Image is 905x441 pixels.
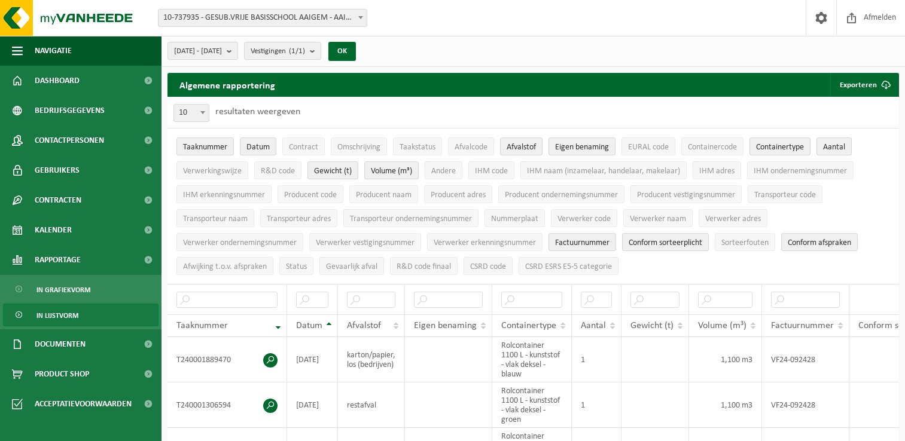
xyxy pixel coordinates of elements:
[688,143,737,152] span: Containercode
[491,215,538,223] span: Nummerplaat
[35,185,81,215] span: Contracten
[762,382,849,428] td: VF24-092428
[823,143,845,152] span: Aantal
[279,257,313,275] button: StatusStatus: Activate to sort
[414,321,477,330] span: Eigen benaming
[254,161,301,179] button: R&D codeR&amp;D code: Activate to sort
[240,137,276,155] button: DatumDatum: Activate to sort
[176,257,273,275] button: Afwijking t.o.v. afsprakenAfwijking t.o.v. afspraken: Activate to sort
[527,167,680,176] span: IHM naam (inzamelaar, handelaar, makelaar)
[319,257,384,275] button: Gevaarlijk afval : Activate to sort
[326,262,377,271] span: Gevaarlijk afval
[158,9,367,27] span: 10-737935 - GESUB.VRIJE BASISSCHOOL AAIGEM - AAIGEM
[35,155,80,185] span: Gebruikers
[350,215,472,223] span: Transporteur ondernemingsnummer
[35,329,86,359] span: Documenten
[551,209,617,227] button: Verwerker codeVerwerker code: Activate to sort
[286,262,307,271] span: Status
[425,161,462,179] button: AndereAndere: Activate to sort
[289,143,318,152] span: Contract
[183,238,297,247] span: Verwerker ondernemingsnummer
[35,96,105,125] span: Bedrijfsgegevens
[475,167,508,176] span: IHM code
[183,191,265,200] span: IHM erkenningsnummer
[427,233,543,251] button: Verwerker erkenningsnummerVerwerker erkenningsnummer: Activate to sort
[555,238,610,247] span: Factuurnummer
[498,185,624,203] button: Producent ondernemingsnummerProducent ondernemingsnummer: Activate to sort
[167,337,287,382] td: T240001889470
[781,233,858,251] button: Conform afspraken : Activate to sort
[434,238,536,247] span: Verwerker erkenningsnummer
[356,191,412,200] span: Producent naam
[628,143,669,152] span: EURAL code
[244,42,321,60] button: Vestigingen(1/1)
[176,161,248,179] button: VerwerkingswijzeVerwerkingswijze: Activate to sort
[630,321,674,330] span: Gewicht (t)
[173,104,209,122] span: 10
[35,245,81,275] span: Rapportage
[816,137,852,155] button: AantalAantal: Activate to sort
[699,167,735,176] span: IHM adres
[267,215,331,223] span: Transporteur adres
[289,47,305,55] count: (1/1)
[364,161,419,179] button: Volume (m³)Volume (m³): Activate to sort
[176,233,303,251] button: Verwerker ondernemingsnummerVerwerker ondernemingsnummer: Activate to sort
[621,137,675,155] button: EURAL codeEURAL code: Activate to sort
[349,185,418,203] button: Producent naamProducent naam: Activate to sort
[788,238,851,247] span: Conform afspraken
[555,143,609,152] span: Eigen benaming
[347,321,381,330] span: Afvalstof
[754,167,847,176] span: IHM ondernemingsnummer
[183,167,242,176] span: Verwerkingswijze
[331,137,387,155] button: OmschrijvingOmschrijving: Activate to sort
[572,382,621,428] td: 1
[397,262,451,271] span: R&D code finaal
[470,262,506,271] span: CSRD code
[699,209,767,227] button: Verwerker adresVerwerker adres: Activate to sort
[424,185,492,203] button: Producent adresProducent adres: Activate to sort
[623,209,693,227] button: Verwerker naamVerwerker naam: Activate to sort
[287,337,338,382] td: [DATE]
[485,209,545,227] button: NummerplaatNummerplaat: Activate to sort
[167,42,238,60] button: [DATE] - [DATE]
[314,167,352,176] span: Gewicht (t)
[338,382,405,428] td: restafval
[35,389,132,419] span: Acceptatievoorwaarden
[307,161,358,179] button: Gewicht (t)Gewicht (t): Activate to sort
[261,167,295,176] span: R&D code
[35,66,80,96] span: Dashboard
[35,359,89,389] span: Product Shop
[698,321,746,330] span: Volume (m³)
[507,143,536,152] span: Afvalstof
[721,238,769,247] span: Sorteerfouten
[748,185,822,203] button: Transporteur codeTransporteur code: Activate to sort
[400,143,435,152] span: Taakstatus
[284,191,337,200] span: Producent code
[572,337,621,382] td: 1
[771,321,834,330] span: Factuurnummer
[251,42,305,60] span: Vestigingen
[754,191,816,200] span: Transporteur code
[287,382,338,428] td: [DATE]
[167,73,287,97] h2: Algemene rapportering
[448,137,494,155] button: AfvalcodeAfvalcode: Activate to sort
[176,185,272,203] button: IHM erkenningsnummerIHM erkenningsnummer: Activate to sort
[431,167,456,176] span: Andere
[183,215,248,223] span: Transporteur naam
[500,137,543,155] button: AfvalstofAfvalstof: Activate to sort
[693,161,741,179] button: IHM adresIHM adres: Activate to sort
[431,191,486,200] span: Producent adres
[371,167,412,176] span: Volume (m³)
[525,262,612,271] span: CSRD ESRS E5-5 categorie
[309,233,421,251] button: Verwerker vestigingsnummerVerwerker vestigingsnummer: Activate to sort
[282,137,325,155] button: ContractContract: Activate to sort
[505,191,618,200] span: Producent ondernemingsnummer
[215,107,300,117] label: resultaten weergeven
[35,36,72,66] span: Navigatie
[174,42,222,60] span: [DATE] - [DATE]
[549,137,615,155] button: Eigen benamingEigen benaming: Activate to sort
[581,321,606,330] span: Aantal
[278,185,343,203] button: Producent codeProducent code: Activate to sort
[246,143,270,152] span: Datum
[830,73,898,97] button: Exporteren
